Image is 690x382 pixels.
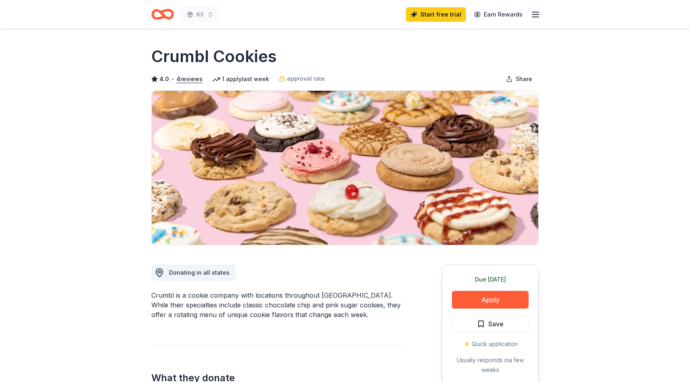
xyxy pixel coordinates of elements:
[469,7,527,22] a: Earn Rewards
[197,10,204,19] span: KS
[452,291,529,309] button: Apply
[488,319,504,329] span: Save
[151,45,277,68] h1: Crumbl Cookies
[152,91,538,245] img: Image for Crumbl Cookies
[169,269,230,276] span: Donating in all states
[452,355,529,375] div: Usually responds in a few weeks
[212,74,269,84] div: 1 apply last week
[180,6,220,23] button: KS
[452,339,529,349] div: ⚡️ Quick application
[406,7,466,22] a: Start free trial
[171,76,174,82] span: •
[279,74,325,83] a: approval rate
[452,275,529,284] div: Due [DATE]
[452,315,529,333] button: Save
[151,290,403,319] div: Crumbl is a cookie company with locations throughout [GEOGRAPHIC_DATA]. While their specialties i...
[159,74,169,84] span: 4.0
[151,5,174,24] a: Home
[287,74,325,83] span: approval rate
[516,74,532,84] span: Share
[500,71,539,87] button: Share
[176,74,203,84] button: 4reviews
